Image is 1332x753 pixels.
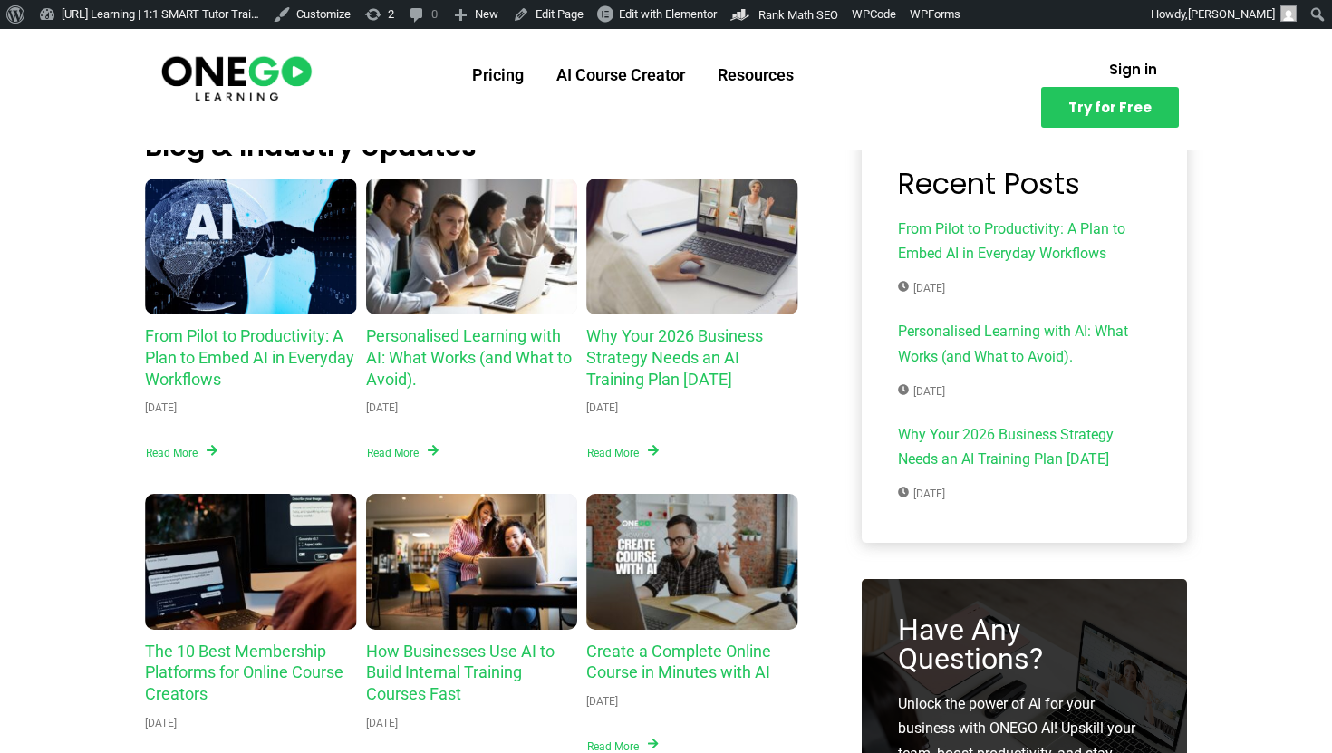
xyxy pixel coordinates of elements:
span: Try for Free [1068,101,1152,114]
a: Pricing [456,52,540,99]
div: [DATE] [366,399,398,417]
a: Why Your 2026 Business Strategy Needs an AI Training Plan [DATE] [586,326,763,389]
a: The 10 Best Membership Platforms for Online Course Creators [145,642,343,704]
a: Personalised Learning with AI: What Works (and What to Avoid).[DATE] [898,319,1152,403]
a: Create a Complete Online Course in Minutes with AI [586,494,798,630]
div: [DATE] [145,714,177,732]
div: [DATE] [586,399,618,417]
span: Why Your 2026 Business Strategy Needs an AI Training Plan [DATE] [898,422,1152,476]
a: Personalised Learning with AI: What Works (and What to Avoid). [366,179,578,314]
h3: Have Any Questions? [898,615,1152,673]
a: Try for Free [1041,87,1179,128]
span: From Pilot to Productivity: A Plan to Embed AI in Everyday Workflows [898,217,1152,270]
a: Read More [366,443,439,462]
a: Sign in [1087,52,1179,87]
a: Why Your 2026 Business Strategy Needs an AI Training Plan Today [586,179,798,314]
span: [DATE] [898,485,945,503]
div: [DATE] [145,399,177,417]
a: Read More [586,443,660,462]
a: Personalised Learning with AI: What Works (and What to Avoid). [366,326,572,389]
a: How Businesses Use AI to Build Internal Training Courses Fast [366,494,578,630]
div: [DATE] [366,714,398,732]
a: Resources [701,52,810,99]
span: [DATE] [898,279,945,297]
a: From Pilot to Productivity: A Plan to Embed AI in Everyday Workflows [145,179,357,314]
span: Personalised Learning with AI: What Works (and What to Avoid). [898,319,1152,372]
a: Why Your 2026 Business Strategy Needs an AI Training Plan [DATE][DATE] [898,422,1152,507]
a: How Businesses Use AI to Build Internal Training Courses Fast [366,642,555,704]
h3: Recent Posts [898,169,1152,198]
a: The 10 Best Membership Platforms for Online Course Creators [145,494,357,630]
span: [DATE] [898,382,945,401]
a: Read More [145,443,218,462]
div: [DATE] [586,692,618,710]
span: Rank Math SEO [758,8,838,22]
a: Create a Complete Online Course in Minutes with AI [586,642,771,682]
span: Edit with Elementor [619,7,717,21]
span: [PERSON_NAME] [1188,7,1275,21]
a: From Pilot to Productivity: A Plan to Embed AI in Everyday Workflows[DATE] [898,217,1152,301]
a: From Pilot to Productivity: A Plan to Embed AI in Everyday Workflows [145,326,354,389]
span: Sign in [1109,63,1157,76]
h2: Blog & Industry Updates [145,133,798,160]
a: AI Course Creator [540,52,701,99]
